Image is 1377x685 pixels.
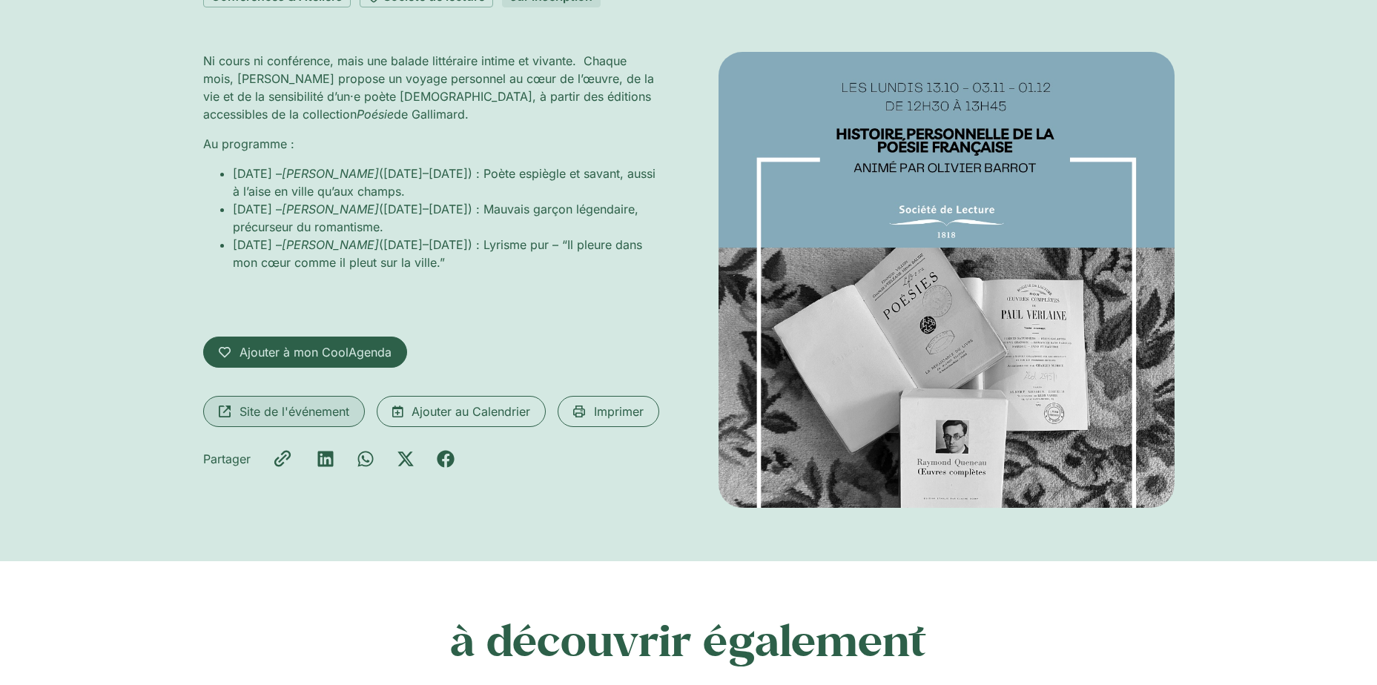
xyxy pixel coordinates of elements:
em: [PERSON_NAME] [282,202,379,216]
li: [DATE] – ([DATE]–[DATE]) : Mauvais garçon légendaire, précurseur du romantisme. [233,200,659,236]
p: Au programme : [203,135,659,153]
h2: à découvrir également [203,615,1175,665]
li: [DATE] – ([DATE]–[DATE]) : Poète espiègle et savant, aussi à l’aise en ville qu’aux champs. [233,165,659,200]
div: Partager [203,450,251,468]
em: [PERSON_NAME] [282,166,379,181]
a: Site de l'événement [203,396,365,427]
em: [PERSON_NAME] [282,237,379,252]
p: Ni cours ni conférence, mais une balade littéraire intime et vivante. Chaque mois, [PERSON_NAME] ... [203,52,659,123]
a: Ajouter à mon CoolAgenda [203,337,407,368]
span: Ajouter au Calendrier [412,403,530,420]
em: Poésie [357,107,394,122]
span: Ajouter à mon CoolAgenda [240,343,392,361]
span: Imprimer [594,403,644,420]
div: Partager sur linkedin [317,450,334,468]
div: Partager sur facebook [437,450,455,468]
div: Partager sur whatsapp [357,450,374,468]
span: Site de l'événement [240,403,349,420]
a: Ajouter au Calendrier [377,396,546,427]
li: [DATE] – ([DATE]–[DATE]) : Lyrisme pur – “Il pleure dans mon cœur comme il pleut sur la ville.” [233,236,659,271]
a: Imprimer [558,396,659,427]
div: Partager sur x-twitter [397,450,415,468]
